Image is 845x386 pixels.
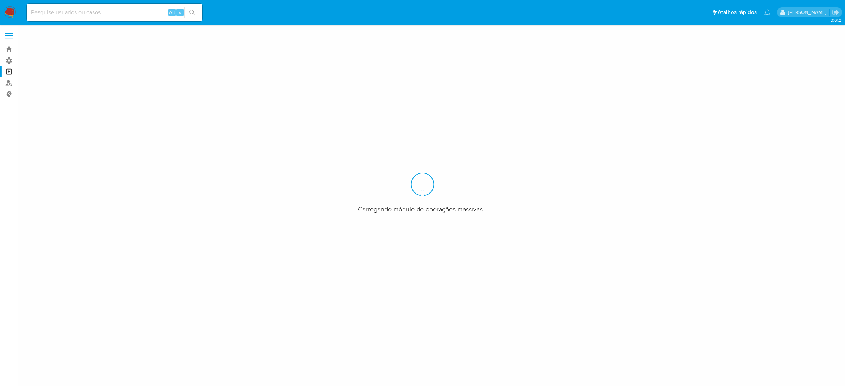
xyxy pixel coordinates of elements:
[764,9,770,15] a: Notificações
[27,8,202,17] input: Pesquise usuários ou casos...
[184,7,199,18] button: search-icon
[718,8,757,16] span: Atalhos rápidos
[788,9,829,16] p: matheus.lima@mercadopago.com.br
[832,8,840,16] a: Sair
[179,9,181,16] span: s
[169,9,175,16] span: Alt
[358,205,487,213] span: Carregando módulo de operações massivas...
